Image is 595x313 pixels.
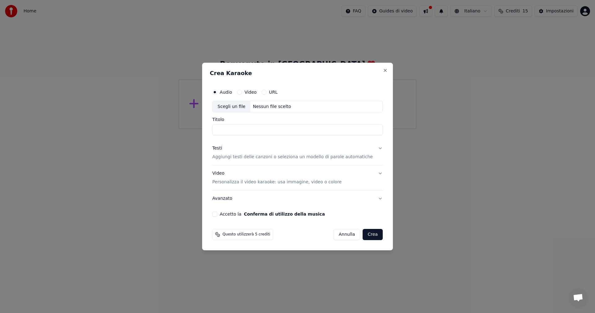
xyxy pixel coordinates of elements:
[210,70,385,76] h2: Crea Karaoke
[212,118,383,122] label: Titolo
[250,104,293,110] div: Nessun file scelto
[245,90,257,94] label: Video
[244,212,325,216] button: Accetto la
[212,154,373,160] p: Aggiungi testi delle canzoni o seleziona un modello di parole automatiche
[212,179,342,185] p: Personalizza il video karaoke: usa immagine, video o colore
[212,171,342,186] div: Video
[223,232,270,237] span: Questo utilizzerà 5 crediti
[269,90,278,94] label: URL
[220,212,325,216] label: Accetto la
[212,166,383,190] button: VideoPersonalizza il video karaoke: usa immagine, video o colore
[212,190,383,207] button: Avanzato
[363,229,383,240] button: Crea
[333,229,360,240] button: Annulla
[213,101,250,112] div: Scegli un file
[212,141,383,165] button: TestiAggiungi testi delle canzoni o seleziona un modello di parole automatiche
[220,90,232,94] label: Audio
[212,145,222,152] div: Testi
